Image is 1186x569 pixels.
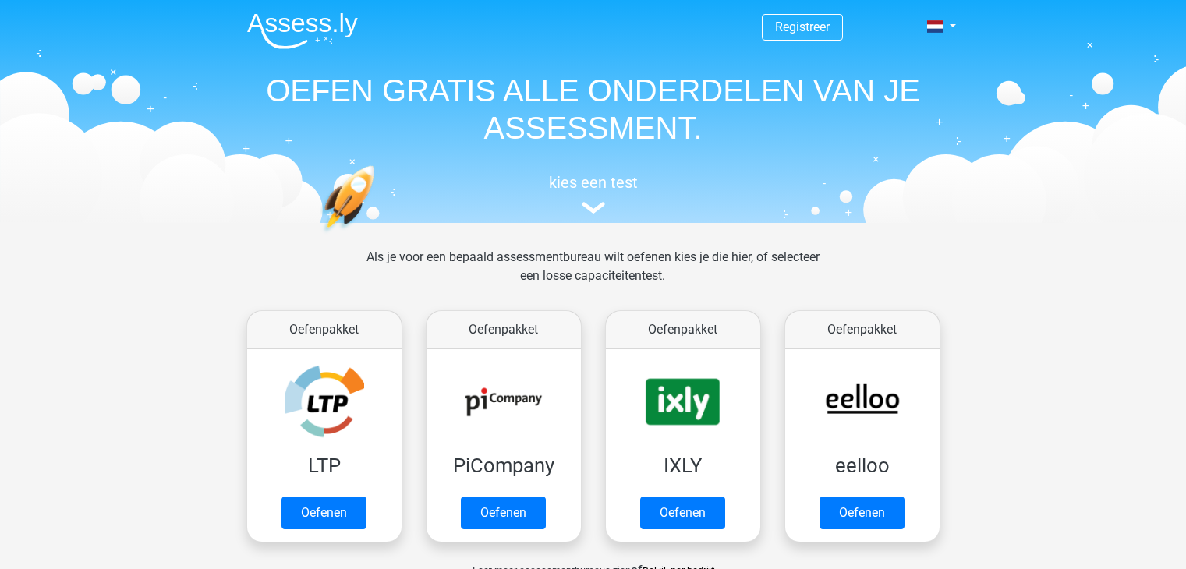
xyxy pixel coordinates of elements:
img: assessment [582,202,605,214]
a: Registreer [775,19,830,34]
h1: OEFEN GRATIS ALLE ONDERDELEN VAN JE ASSESSMENT. [235,72,952,147]
a: Oefenen [640,497,725,529]
a: Oefenen [820,497,905,529]
img: Assessly [247,12,358,49]
a: kies een test [235,173,952,214]
img: oefenen [320,165,435,306]
a: Oefenen [281,497,366,529]
h5: kies een test [235,173,952,192]
a: Oefenen [461,497,546,529]
div: Als je voor een bepaald assessmentbureau wilt oefenen kies je die hier, of selecteer een losse ca... [354,248,832,304]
